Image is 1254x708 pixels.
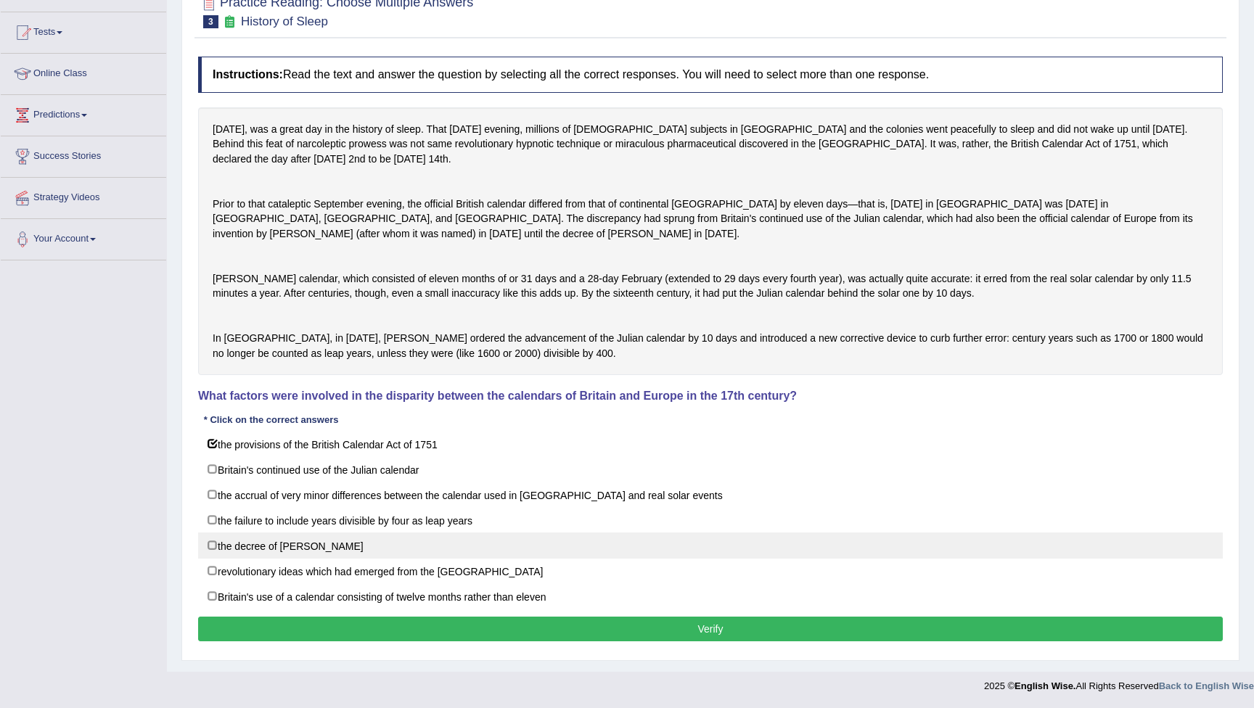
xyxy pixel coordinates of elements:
div: 2025 © All Rights Reserved [984,672,1254,693]
a: Back to English Wise [1159,680,1254,691]
label: revolutionary ideas which had emerged from the [GEOGRAPHIC_DATA] [198,558,1223,584]
label: Britain's continued use of the Julian calendar [198,456,1223,482]
a: Your Account [1,219,166,255]
h4: What factors were involved in the disparity between the calendars of Britain and Europe in the 17... [198,390,1223,403]
button: Verify [198,617,1223,641]
a: Strategy Videos [1,178,166,214]
small: History of Sleep [241,15,328,28]
label: the failure to include years divisible by four as leap years [198,507,1223,533]
a: Predictions [1,95,166,131]
h4: Read the text and answer the question by selecting all the correct responses. You will need to se... [198,57,1223,93]
strong: English Wise. [1015,680,1075,691]
small: Exam occurring question [222,15,237,29]
div: * Click on the correct answers [198,413,344,427]
label: the provisions of the British Calendar Act of 1751 [198,431,1223,457]
a: Online Class [1,54,166,90]
label: the decree of [PERSON_NAME] [198,532,1223,559]
div: [DATE], was a great day in the history of sleep. That [DATE] evening, millions of [DEMOGRAPHIC_DA... [198,107,1223,376]
a: Success Stories [1,136,166,173]
label: the accrual of very minor differences between the calendar used in [GEOGRAPHIC_DATA] and real sol... [198,482,1223,508]
label: Britain's use of a calendar consisting of twelve months rather than eleven [198,583,1223,609]
span: 3 [203,15,218,28]
b: Instructions: [213,68,283,81]
a: Tests [1,12,166,49]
